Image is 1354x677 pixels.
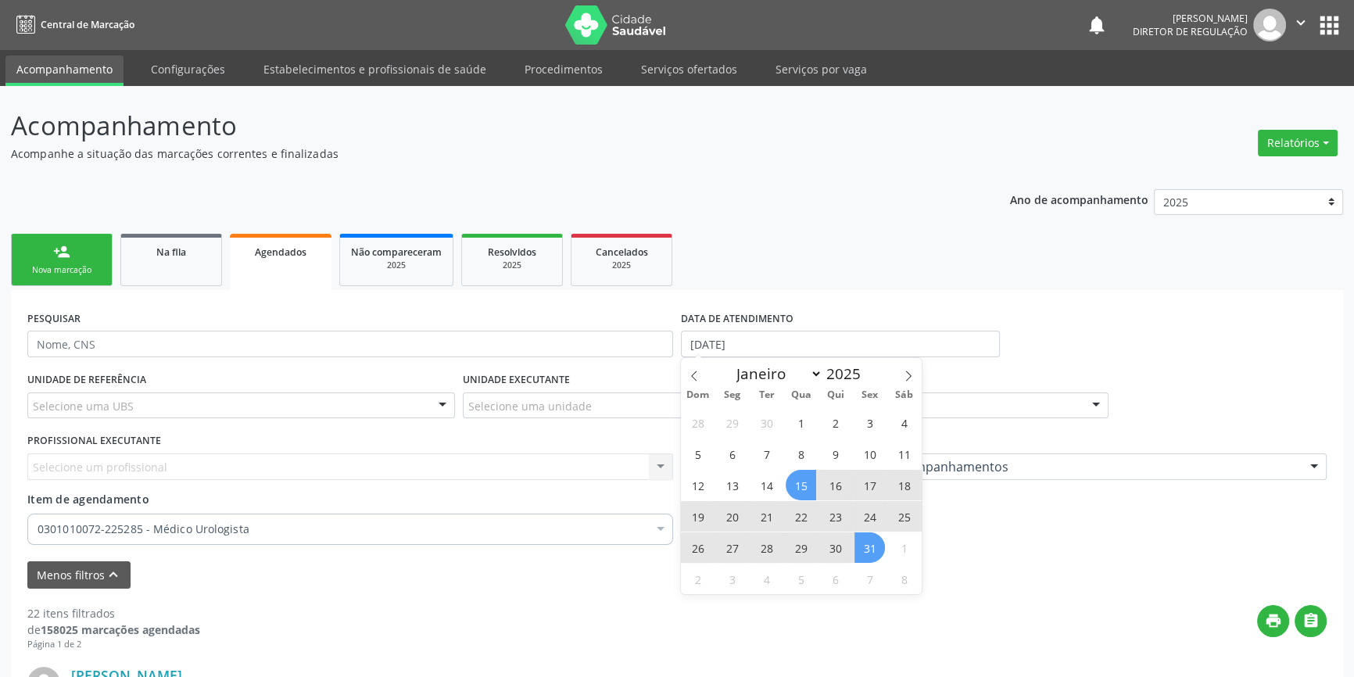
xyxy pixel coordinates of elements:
span: Selecione uma UBS [33,398,134,414]
button: notifications [1086,14,1108,36]
span: Outubro 10, 2025 [854,439,885,469]
span: Novembro 3, 2025 [717,564,747,594]
span: Outubro 2, 2025 [820,407,851,438]
span: Novembro 6, 2025 [820,564,851,594]
button: Relatórios [1258,130,1338,156]
span: 0301010072-225285 - Médico Urologista [38,521,647,537]
a: Central de Marcação [11,12,134,38]
i: keyboard_arrow_up [105,566,122,583]
button:  [1295,605,1327,637]
span: Qua [784,390,818,400]
a: Serviços por vaga [765,56,878,83]
span: Cancelados [596,245,648,259]
div: [PERSON_NAME] [1133,12,1248,25]
select: Month [729,363,822,385]
span: 03.01 - Consultas / Atendimentos / Acompanhamentos [686,459,1295,475]
span: Novembro 5, 2025 [786,564,816,594]
span: Outubro 4, 2025 [889,407,919,438]
div: Nova marcação [23,264,101,276]
span: Outubro 28, 2025 [751,532,782,563]
span: Outubro 23, 2025 [820,501,851,532]
button:  [1286,9,1316,41]
i:  [1292,14,1309,31]
span: Setembro 28, 2025 [682,407,713,438]
span: Novembro 4, 2025 [751,564,782,594]
span: Outubro 1, 2025 [786,407,816,438]
span: Outubro 13, 2025 [717,470,747,500]
strong: 158025 marcações agendadas [41,622,200,637]
span: Novembro 2, 2025 [682,564,713,594]
p: Ano de acompanhamento [1010,189,1148,209]
a: Estabelecimentos e profissionais de saúde [253,56,497,83]
span: Outubro 11, 2025 [889,439,919,469]
a: Serviços ofertados [630,56,748,83]
span: Outubro 14, 2025 [751,470,782,500]
a: Procedimentos [514,56,614,83]
input: Selecione um intervalo [681,331,1000,357]
a: Acompanhamento [5,56,124,86]
span: Na fila [156,245,186,259]
span: Outubro 7, 2025 [751,439,782,469]
span: Ter [750,390,784,400]
label: UNIDADE DE REFERÊNCIA [27,368,146,392]
i: print [1265,612,1282,629]
span: Outubro 22, 2025 [786,501,816,532]
span: Seg [715,390,750,400]
span: Outubro 9, 2025 [820,439,851,469]
img: img [1253,9,1286,41]
span: Outubro 12, 2025 [682,470,713,500]
span: Outubro 15, 2025 [786,470,816,500]
span: Dom [681,390,715,400]
div: de [27,621,200,638]
a: Configurações [140,56,236,83]
span: Novembro 8, 2025 [889,564,919,594]
span: Outubro 6, 2025 [717,439,747,469]
div: 2025 [473,260,551,271]
span: Outubro 8, 2025 [786,439,816,469]
div: 2025 [582,260,661,271]
label: PROFISSIONAL EXECUTANTE [27,429,161,453]
label: UNIDADE EXECUTANTE [463,368,570,392]
p: Acompanhamento [11,106,944,145]
span: Outubro 19, 2025 [682,501,713,532]
span: Setembro 29, 2025 [717,407,747,438]
span: Outubro 17, 2025 [854,470,885,500]
span: Diretor de regulação [1133,25,1248,38]
span: Outubro 3, 2025 [854,407,885,438]
span: Outubro 27, 2025 [717,532,747,563]
span: Outubro 21, 2025 [751,501,782,532]
button: Menos filtroskeyboard_arrow_up [27,561,131,589]
div: person_add [53,243,70,260]
span: Outubro 20, 2025 [717,501,747,532]
div: Página 1 de 2 [27,638,200,651]
span: Outubro 24, 2025 [854,501,885,532]
span: Novembro 7, 2025 [854,564,885,594]
span: Outubro 16, 2025 [820,470,851,500]
span: Não compareceram [351,245,442,259]
span: Selecione uma unidade [468,398,592,414]
span: Qui [818,390,853,400]
span: Outubro 18, 2025 [889,470,919,500]
span: Novembro 1, 2025 [889,532,919,563]
input: Nome, CNS [27,331,673,357]
button: apps [1316,12,1343,39]
div: 22 itens filtrados [27,605,200,621]
p: Acompanhe a situação das marcações correntes e finalizadas [11,145,944,162]
label: PESQUISAR [27,306,81,331]
span: Outubro 31, 2025 [854,532,885,563]
span: Outubro 29, 2025 [786,532,816,563]
span: Outubro 25, 2025 [889,501,919,532]
span: Resolvidos [488,245,536,259]
span: Item de agendamento [27,492,149,507]
span: Setembro 30, 2025 [751,407,782,438]
span: Sáb [887,390,922,400]
span: Outubro 5, 2025 [682,439,713,469]
span: Central de Marcação [41,18,134,31]
i:  [1302,612,1320,629]
div: 2025 [351,260,442,271]
span: Sex [853,390,887,400]
input: Year [822,364,874,384]
span: Outubro 30, 2025 [820,532,851,563]
button: print [1257,605,1289,637]
label: DATA DE ATENDIMENTO [681,306,793,331]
